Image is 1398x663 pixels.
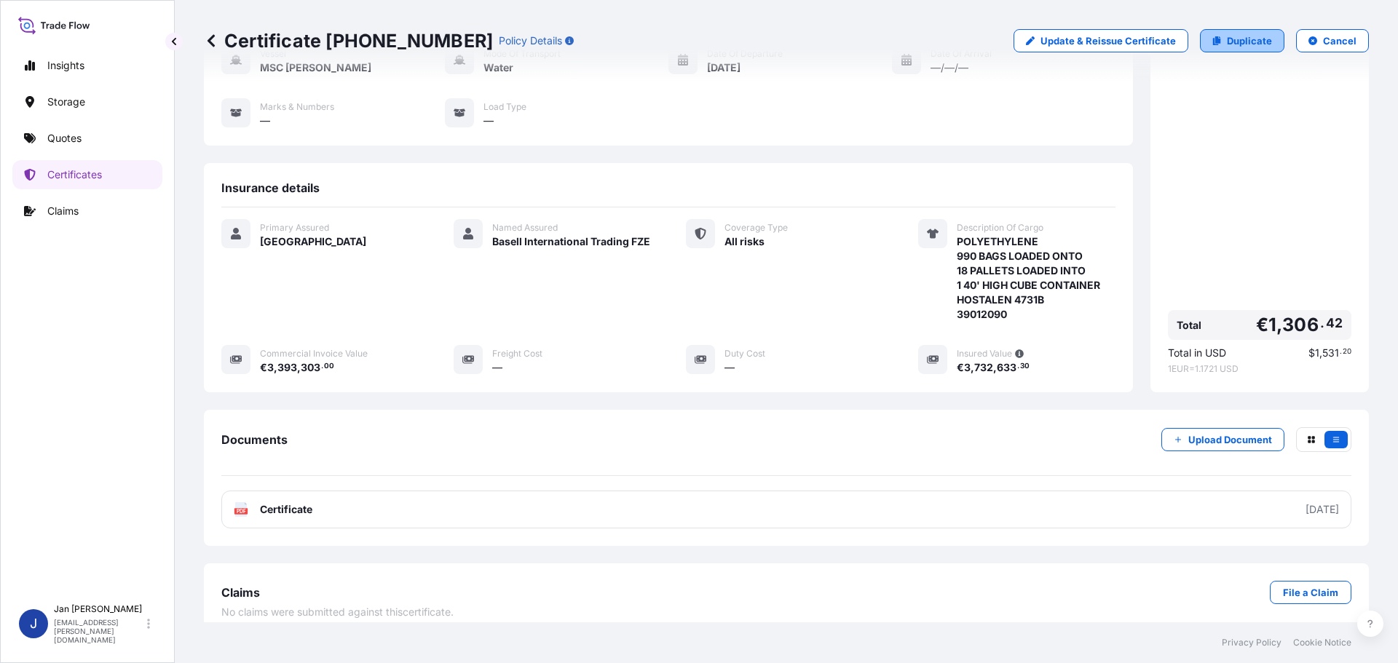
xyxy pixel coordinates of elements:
[1256,316,1268,334] span: €
[1270,581,1351,604] a: File a Claim
[12,51,162,80] a: Insights
[957,362,964,373] span: €
[47,58,84,73] p: Insights
[221,585,260,600] span: Claims
[260,222,329,234] span: Primary Assured
[724,222,788,234] span: Coverage Type
[277,362,297,373] span: 393
[997,362,1016,373] span: 633
[1227,33,1272,48] p: Duplicate
[492,348,542,360] span: Freight Cost
[971,362,974,373] span: ,
[1222,637,1281,648] a: Privacy Policy
[1319,348,1322,358] span: ,
[1322,348,1339,358] span: 531
[274,362,277,373] span: ,
[957,234,1100,322] span: POLYETHYLENE 990 BAGS LOADED ONTO 18 PALLETS LOADED INTO 1 40' HIGH CUBE CONTAINER HOSTALEN 4731B...
[1282,316,1319,334] span: 306
[47,95,85,109] p: Storage
[1040,33,1176,48] p: Update & Reissue Certificate
[1323,33,1356,48] p: Cancel
[204,29,493,52] p: Certificate [PHONE_NUMBER]
[260,348,368,360] span: Commercial Invoice Value
[1343,349,1351,354] span: 20
[1276,316,1282,334] span: ,
[974,362,993,373] span: 732
[1326,319,1343,327] span: 42
[993,362,997,373] span: ,
[237,509,246,514] text: PDF
[54,603,144,615] p: Jan [PERSON_NAME]
[321,364,323,369] span: .
[47,131,82,146] p: Quotes
[957,348,1012,360] span: Insured Value
[1320,319,1324,327] span: .
[47,167,102,182] p: Certificates
[492,222,558,234] span: Named Assured
[1306,502,1339,517] div: [DATE]
[492,234,650,249] span: Basell International Trading FZE
[221,432,288,447] span: Documents
[1161,428,1284,451] button: Upload Document
[1168,346,1226,360] span: Total in USD
[1017,364,1019,369] span: .
[724,234,765,249] span: All risks
[1200,29,1284,52] a: Duplicate
[12,124,162,153] a: Quotes
[492,360,502,375] span: —
[724,348,765,360] span: Duty Cost
[1293,637,1351,648] a: Cookie Notice
[54,618,144,644] p: [EMAIL_ADDRESS][PERSON_NAME][DOMAIN_NAME]
[221,491,1351,528] a: PDFCertificate[DATE]
[12,87,162,116] a: Storage
[297,362,301,373] span: ,
[1168,363,1351,375] span: 1 EUR = 1.1721 USD
[30,616,37,631] span: J
[260,502,312,517] span: Certificate
[260,362,267,373] span: €
[1188,432,1272,447] p: Upload Document
[499,33,562,48] p: Policy Details
[267,362,274,373] span: 3
[1340,349,1342,354] span: .
[1296,29,1369,52] button: Cancel
[1308,348,1315,358] span: $
[1315,348,1319,358] span: 1
[12,160,162,189] a: Certificates
[724,360,735,375] span: —
[301,362,320,373] span: 303
[1283,585,1338,600] p: File a Claim
[483,101,526,113] span: Load Type
[260,234,366,249] span: [GEOGRAPHIC_DATA]
[324,364,334,369] span: 00
[221,180,320,195] span: Insurance details
[964,362,971,373] span: 3
[1177,318,1201,333] span: Total
[12,196,162,226] a: Claims
[221,605,454,619] span: No claims were submitted against this certificate .
[1020,364,1030,369] span: 30
[1268,316,1276,334] span: 1
[47,204,79,218] p: Claims
[260,101,334,113] span: Marks & Numbers
[260,114,270,128] span: —
[483,114,494,128] span: —
[957,222,1043,234] span: Description Of Cargo
[1014,29,1188,52] a: Update & Reissue Certificate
